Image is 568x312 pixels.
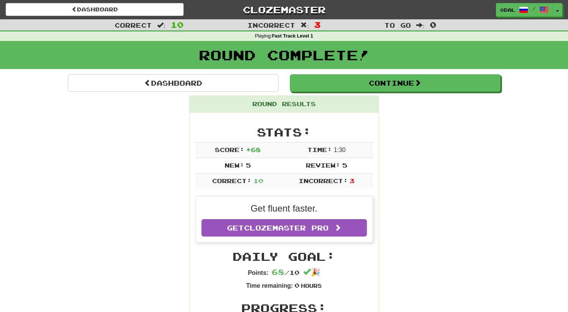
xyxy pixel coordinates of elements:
span: / 10 [272,269,299,276]
h2: Daily Goal: [195,250,373,263]
a: Clozemaster [195,3,373,16]
span: 10 [253,177,263,184]
span: 0 [294,282,299,289]
strong: Time remaining: [246,282,293,289]
h1: Round Complete! [3,47,565,63]
span: 🎉 [303,268,320,276]
span: Clozemaster Pro [244,224,329,232]
span: Incorrect [247,21,295,29]
span: Correct [115,21,152,29]
a: Dashboard [68,74,278,92]
a: Dashboard [6,3,184,16]
span: 5 [342,161,347,169]
span: + 68 [246,146,261,153]
span: New: [225,161,244,169]
span: : [157,22,165,28]
span: 0dal [500,6,515,13]
small: Hours [301,282,322,289]
a: 0dal / [496,3,553,17]
span: 0 [430,20,436,29]
span: : [416,22,425,28]
span: Incorrect: [299,177,348,184]
span: Correct: [212,177,252,184]
span: 3 [314,20,321,29]
div: Round Results [190,96,379,113]
strong: Points: [248,270,268,276]
span: / [532,6,536,11]
span: 5 [246,161,251,169]
span: 10 [171,20,184,29]
h2: Stats: [195,126,373,138]
span: 1 : 30 [334,147,346,153]
button: Continue [290,74,500,92]
span: Time: [307,146,332,153]
span: 3 [349,177,354,184]
span: Review: [306,161,340,169]
span: 68 [272,267,285,276]
strong: Fast Track Level 1 [272,33,313,39]
a: GetClozemaster Pro [201,219,367,237]
span: To go [384,21,411,29]
span: Score: [215,146,244,153]
p: Get fluent faster. [201,202,367,215]
span: : [301,22,309,28]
